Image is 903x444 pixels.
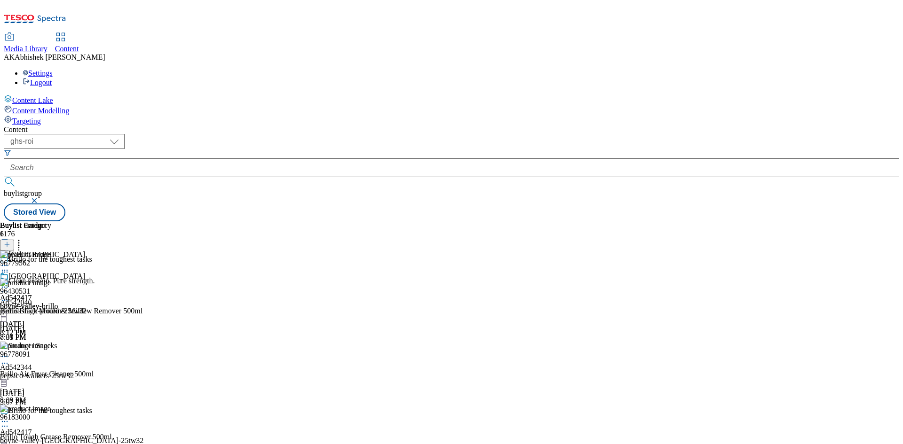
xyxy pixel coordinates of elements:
[4,53,15,61] span: AK
[4,105,899,115] a: Content Modelling
[12,96,53,104] span: Content Lake
[55,45,79,53] span: Content
[12,107,69,115] span: Content Modelling
[4,149,11,156] svg: Search Filters
[4,158,899,177] input: Search
[4,45,48,53] span: Media Library
[4,189,42,197] span: buylistgroup
[15,53,105,61] span: Abhishek [PERSON_NAME]
[4,33,48,53] a: Media Library
[23,69,53,77] a: Settings
[55,33,79,53] a: Content
[4,125,899,134] div: Content
[4,94,899,105] a: Content Lake
[23,78,52,86] a: Logout
[12,117,41,125] span: Targeting
[4,203,65,221] button: Stored View
[4,115,899,125] a: Targeting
